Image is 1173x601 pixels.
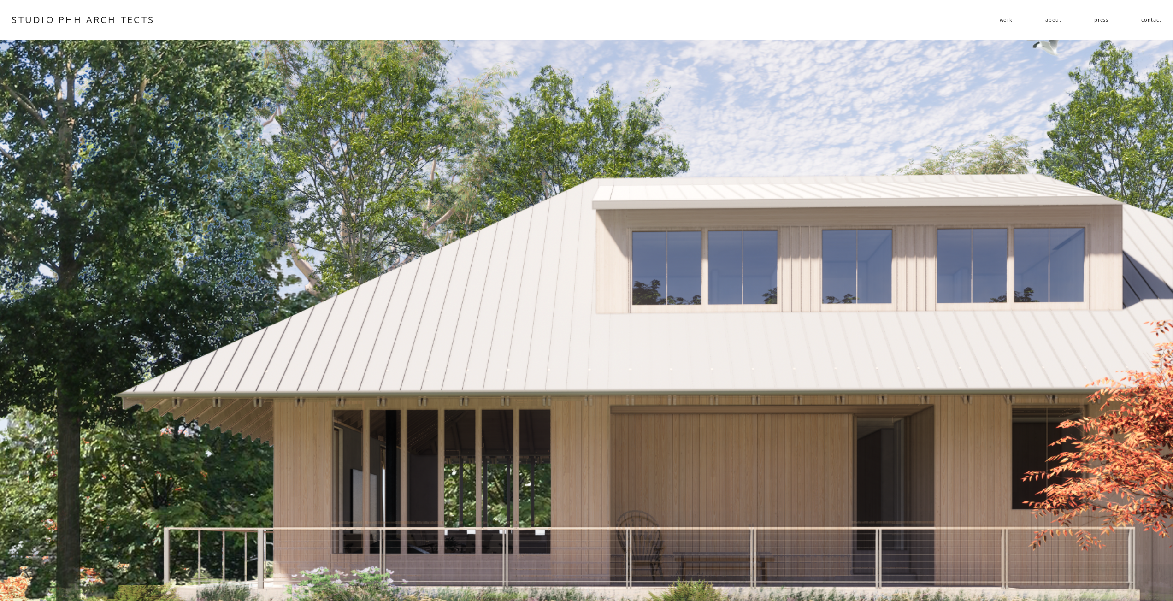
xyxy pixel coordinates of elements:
[1000,13,1013,26] span: work
[12,13,154,26] a: STUDIO PHH ARCHITECTS
[1094,13,1108,27] a: press
[1045,13,1061,27] a: about
[1141,13,1161,27] a: contact
[1000,13,1013,27] a: folder dropdown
